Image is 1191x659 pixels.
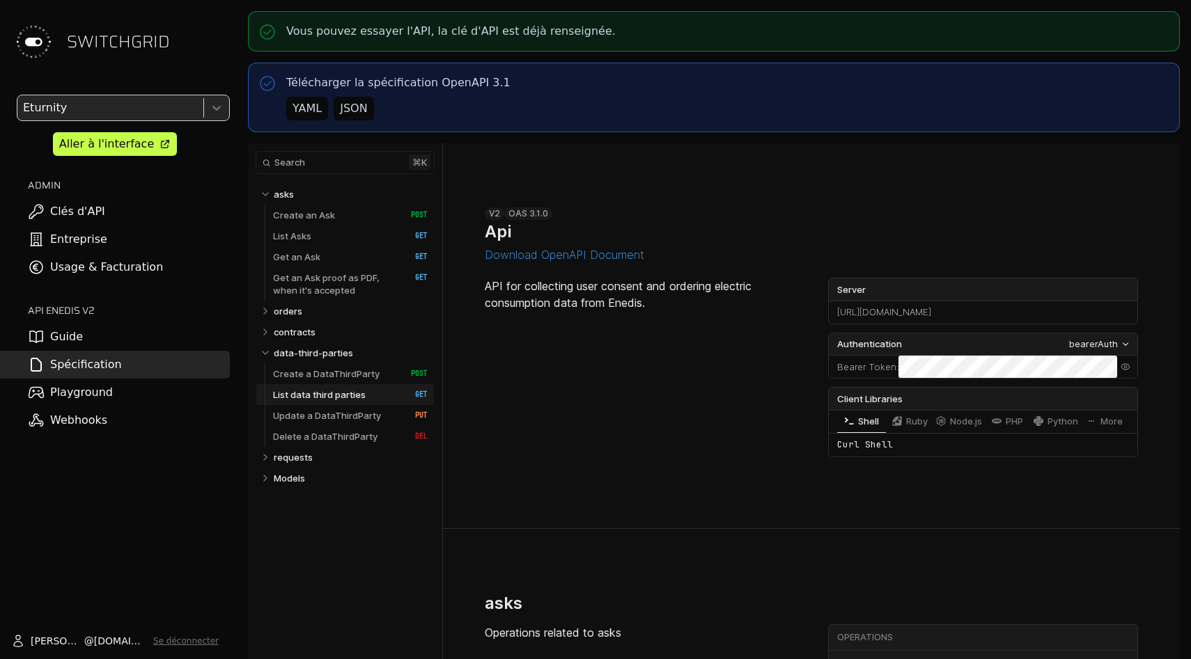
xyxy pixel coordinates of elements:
[1006,416,1023,427] span: PHP
[400,390,428,399] span: GET
[950,416,982,427] span: Node.js
[274,447,428,468] a: requests
[274,184,428,205] a: asks
[273,367,380,380] p: Create a DataThirdParty
[400,369,428,379] span: POST
[1069,337,1118,351] div: bearerAuth
[274,347,353,359] p: data-third-parties
[67,31,170,53] span: SWITCHGRID
[829,433,1137,456] div: Curl Shell
[273,205,428,225] a: Create an Ask POST
[1065,336,1135,351] button: bearerAuth
[273,230,311,242] p: List Asks
[485,593,522,613] h2: asks
[274,468,428,489] a: Models
[837,631,1135,644] div: Operations
[485,207,504,220] div: v2
[273,405,428,426] a: Update a DataThirdParty PUT
[273,430,377,443] p: Delete a DataThirdParty
[59,136,154,152] div: Aller à l'interface
[485,278,795,311] p: API for collecting user consent and ordering electric consumption data from Enedis.
[273,409,381,422] p: Update a DataThirdParty
[829,388,1137,410] div: Client Libraries
[400,431,428,441] span: DEL
[274,301,428,321] a: orders
[504,207,552,220] div: OAS 3.1.0
[829,301,1137,324] div: [URL][DOMAIN_NAME]
[274,305,302,317] p: orders
[273,251,320,263] p: Get an Ask
[28,303,230,317] h2: API ENEDIS v2
[485,248,644,261] button: Download OpenAPI Document
[485,624,795,641] p: Operations related to asks
[274,188,294,200] p: asks
[273,209,335,221] p: Create an Ask
[274,326,316,338] p: contracts
[485,221,511,241] h1: Api
[274,472,305,484] p: Models
[273,246,428,267] a: Get an Ask GET
[274,321,428,342] a: contracts
[273,388,366,401] p: List data third parties
[273,363,428,384] a: Create a DataThirdParty POST
[837,360,896,374] label: Bearer Token
[906,416,928,427] span: Ruby
[53,132,177,156] a: Aller à l'interface
[274,451,313,463] p: requests
[31,634,84,648] span: [PERSON_NAME]
[286,97,328,120] button: YAML
[858,416,879,427] span: Shell
[274,157,305,168] span: Search
[334,97,373,120] button: JSON
[94,634,148,648] span: [DOMAIN_NAME]
[273,267,428,301] a: Get an Ask proof as PDF, when it's accepted GET
[400,252,428,262] span: GET
[340,100,367,117] div: JSON
[273,271,396,296] p: Get an Ask proof as PDF, when it's accepted
[293,100,322,117] div: YAML
[829,278,1137,301] label: Server
[286,74,511,91] p: Télécharger la spécification OpenAPI 3.1
[273,225,428,246] a: List Asks GET
[837,337,902,351] span: Authentication
[28,178,230,192] h2: ADMIN
[400,273,428,283] span: GET
[286,23,616,40] p: Vous pouvez essayer l'API, la clé d'API est déjà renseignée.
[829,356,898,378] div: :
[84,634,94,648] span: @
[273,384,428,405] a: List data third parties GET
[273,426,428,447] a: Delete a DataThirdParty DEL
[400,411,428,420] span: PUT
[153,635,219,646] button: Se déconnecter
[11,19,56,64] img: Switchgrid Logo
[400,231,428,241] span: GET
[409,154,430,170] kbd: ⌘ k
[1048,416,1078,427] span: Python
[400,210,428,220] span: POST
[274,342,428,363] a: data-third-parties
